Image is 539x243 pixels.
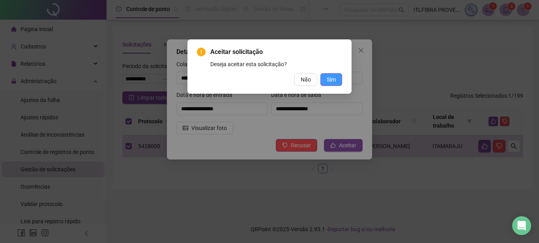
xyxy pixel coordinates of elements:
button: Sim [320,73,342,86]
span: Não [301,75,311,84]
div: Deseja aceitar esta solicitação? [210,60,342,69]
div: Open Intercom Messenger [512,216,531,235]
span: exclamation-circle [197,48,206,56]
button: Não [294,73,317,86]
span: Sim [327,75,336,84]
span: Aceitar solicitação [210,47,342,57]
